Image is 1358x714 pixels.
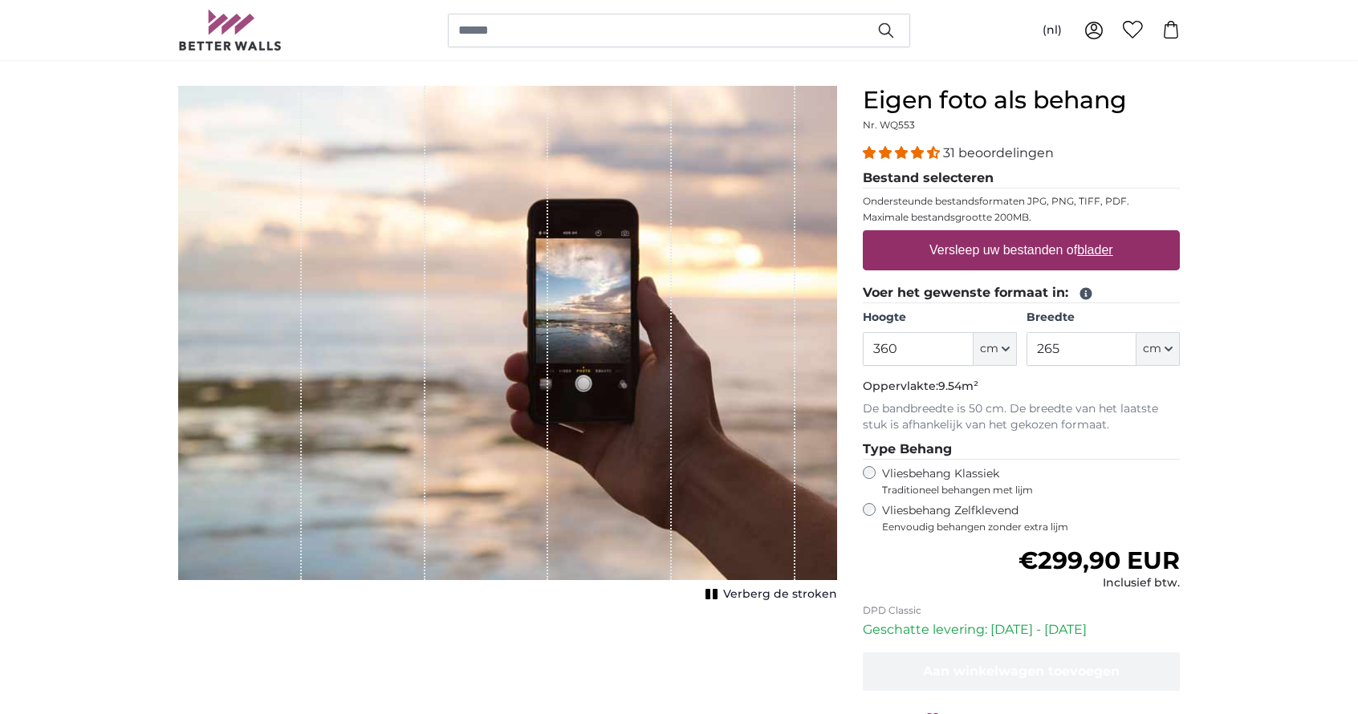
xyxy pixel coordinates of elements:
[1143,341,1161,357] span: cm
[1027,310,1180,326] label: Breedte
[863,604,1180,617] p: DPD Classic
[863,168,1180,189] legend: Bestand selecteren
[882,466,1150,497] label: Vliesbehang Klassiek
[882,503,1180,533] label: Vliesbehang Zelfklevend
[723,586,837,602] span: Verberg de stroken
[863,145,943,160] span: 4.32 stars
[923,663,1120,679] span: Aan winkelwagen toevoegen
[980,341,998,357] span: cm
[178,86,837,606] div: 1 of 1
[1136,332,1180,366] button: cm
[863,310,1016,326] label: Hoogte
[882,484,1150,497] span: Traditioneel behangen met lijm
[178,10,283,51] img: Betterwalls
[1018,546,1180,575] span: €299,90 EUR
[863,195,1180,208] p: Ondersteunde bestandsformaten JPG, PNG, TIFF, PDF.
[882,521,1180,533] span: Eenvoudig behangen zonder extra lijm
[974,332,1017,366] button: cm
[863,620,1180,639] p: Geschatte levering: [DATE] - [DATE]
[938,379,978,393] span: 9.54m²
[863,401,1180,433] p: De bandbreedte is 50 cm. De breedte van het laatste stuk is afhankelijk van het gekozen formaat.
[943,145,1054,160] span: 31 beoordelingen
[863,652,1180,691] button: Aan winkelwagen toevoegen
[923,234,1120,266] label: Versleep uw bestanden of
[863,283,1180,303] legend: Voer het gewenste formaat in:
[863,440,1180,460] legend: Type Behang
[863,379,1180,395] p: Oppervlakte:
[1077,243,1112,257] u: blader
[1030,16,1075,45] button: (nl)
[1018,575,1180,591] div: Inclusief btw.
[863,119,915,131] span: Nr. WQ553
[863,86,1180,115] h1: Eigen foto als behang
[863,211,1180,224] p: Maximale bestandsgrootte 200MB.
[701,583,837,606] button: Verberg de stroken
